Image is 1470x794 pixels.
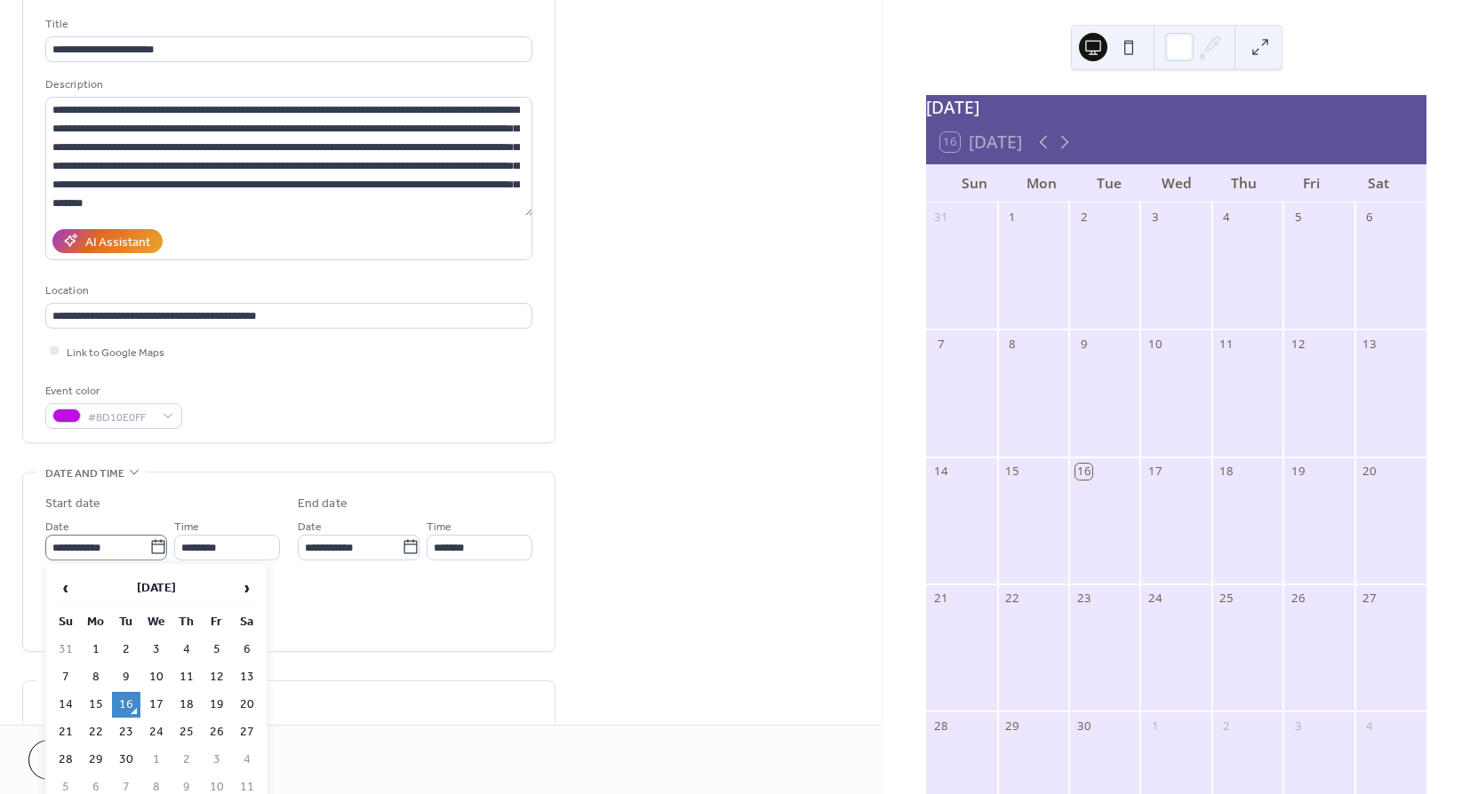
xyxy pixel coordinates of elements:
td: 1 [142,747,171,773]
th: Su [52,609,80,635]
td: 29 [82,747,110,773]
td: 17 [142,692,171,718]
div: 4 [1362,718,1378,734]
th: We [142,609,171,635]
div: 5 [1290,209,1306,225]
div: 31 [933,209,949,225]
div: 14 [933,464,949,480]
div: 30 [1075,718,1091,734]
th: Th [172,609,201,635]
td: 23 [112,719,140,745]
div: Tue [1075,164,1143,202]
div: 23 [1075,591,1091,607]
div: Start date [45,495,100,513]
th: Sa [233,609,261,635]
span: Date and time [45,464,124,483]
div: Thu [1210,164,1278,202]
div: Mon [1008,164,1075,202]
div: 3 [1147,209,1163,225]
button: AI Assistant [52,229,163,253]
td: 10 [142,664,171,690]
div: 22 [1004,591,1020,607]
td: 20 [233,692,261,718]
div: Sat [1345,164,1412,202]
td: 22 [82,719,110,745]
td: 3 [142,637,171,663]
td: 15 [82,692,110,718]
td: 12 [203,664,231,690]
th: Mo [82,609,110,635]
div: Sun [940,164,1008,202]
div: Description [45,75,529,94]
td: 21 [52,719,80,745]
div: 29 [1004,718,1020,734]
div: Fri [1277,164,1345,202]
span: Date [45,517,69,536]
td: 7 [52,664,80,690]
div: 12 [1290,337,1306,353]
div: 25 [1218,591,1234,607]
span: Time [174,517,199,536]
div: [DATE] [926,95,1426,121]
span: › [234,570,260,606]
button: Cancel [28,740,138,780]
span: Link to Google Maps [67,343,164,361]
div: 18 [1218,464,1234,480]
td: 14 [52,692,80,718]
th: Fr [203,609,231,635]
div: Title [45,15,529,34]
div: 28 [933,718,949,734]
div: Location [45,282,529,300]
td: 2 [172,747,201,773]
td: 2 [112,637,140,663]
span: #BD10E0FF [88,408,154,426]
div: 2 [1218,718,1234,734]
td: 19 [203,692,231,718]
td: 13 [233,664,261,690]
div: 7 [933,337,949,353]
td: 25 [172,719,201,745]
td: 4 [172,637,201,663]
th: [DATE] [82,569,231,607]
div: 10 [1147,337,1163,353]
div: End date [298,495,348,513]
td: 26 [203,719,231,745]
td: 3 [203,747,231,773]
td: 27 [233,719,261,745]
span: ‹ [52,570,79,606]
td: 5 [203,637,231,663]
div: 21 [933,591,949,607]
div: 1 [1004,209,1020,225]
div: 15 [1004,464,1020,480]
span: Date [298,517,322,536]
div: AI Assistant [85,233,150,251]
div: 16 [1075,464,1091,480]
div: 26 [1290,591,1306,607]
div: Event color [45,382,179,401]
div: 24 [1147,591,1163,607]
td: 1 [82,637,110,663]
td: 9 [112,664,140,690]
th: Tu [112,609,140,635]
div: 9 [1075,337,1091,353]
div: 17 [1147,464,1163,480]
div: 1 [1147,718,1163,734]
div: 11 [1218,337,1234,353]
td: 31 [52,637,80,663]
td: 6 [233,637,261,663]
td: 4 [233,747,261,773]
div: 6 [1362,209,1378,225]
td: 18 [172,692,201,718]
div: 2 [1075,209,1091,225]
div: 13 [1362,337,1378,353]
td: 30 [112,747,140,773]
td: 11 [172,664,201,690]
td: 8 [82,664,110,690]
div: Wed [1143,164,1210,202]
span: Time [427,517,451,536]
td: 16 [112,692,140,718]
div: 8 [1004,337,1020,353]
div: 3 [1290,718,1306,734]
div: 27 [1362,591,1378,607]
